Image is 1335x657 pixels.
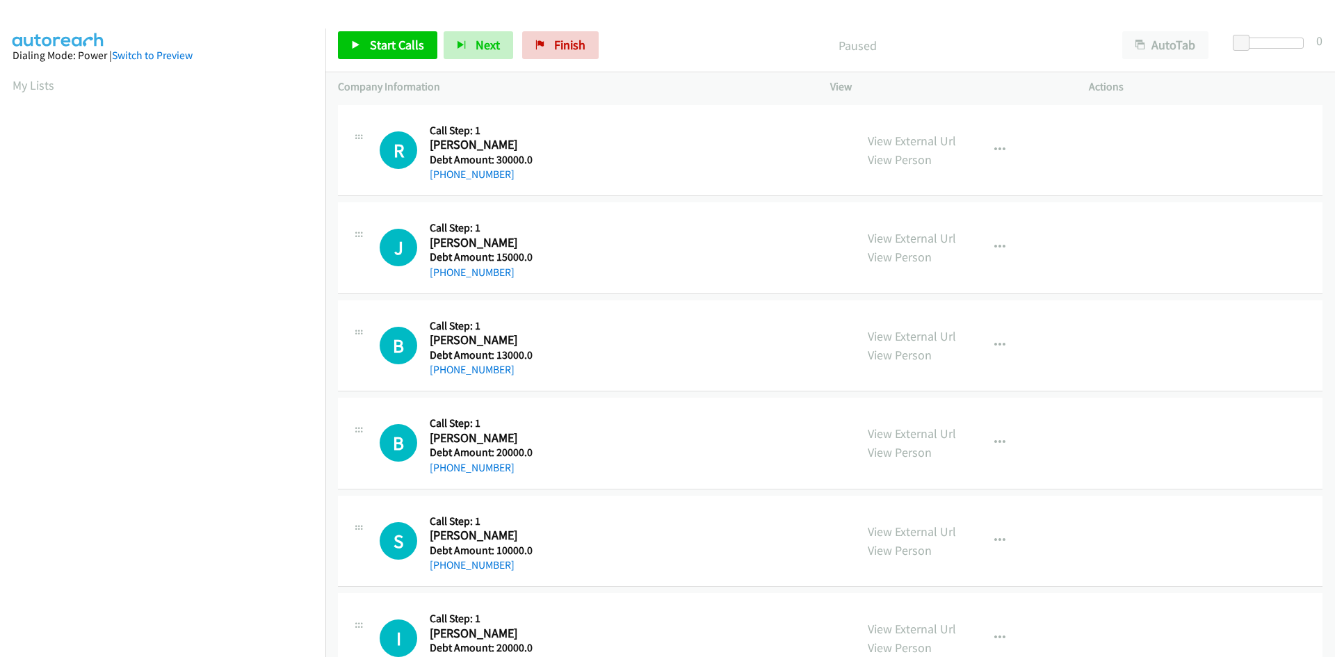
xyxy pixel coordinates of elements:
[380,131,417,169] h1: R
[430,266,515,279] a: [PHONE_NUMBER]
[868,152,932,168] a: View Person
[380,327,417,364] div: The call is yet to be attempted
[868,542,932,558] a: View Person
[430,332,531,348] h2: [PERSON_NAME]
[380,229,417,266] h1: J
[430,528,531,544] h2: [PERSON_NAME]
[430,153,533,167] h5: Debt Amount: 30000.0
[430,544,533,558] h5: Debt Amount: 10000.0
[380,424,417,462] div: The call is yet to be attempted
[338,31,437,59] a: Start Calls
[1240,38,1304,49] div: Delay between calls (in seconds)
[430,446,533,460] h5: Debt Amount: 20000.0
[868,425,956,441] a: View External Url
[380,522,417,560] div: The call is yet to be attempted
[430,250,533,264] h5: Debt Amount: 15000.0
[380,619,417,657] div: The call is yet to be attempted
[112,49,193,62] a: Switch to Preview
[522,31,599,59] a: Finish
[617,36,1097,55] p: Paused
[430,137,531,153] h2: [PERSON_NAME]
[430,626,531,642] h2: [PERSON_NAME]
[868,621,956,637] a: View External Url
[430,235,531,251] h2: [PERSON_NAME]
[430,168,515,181] a: [PHONE_NUMBER]
[868,328,956,344] a: View External Url
[430,514,533,528] h5: Call Step: 1
[380,327,417,364] h1: B
[868,249,932,265] a: View Person
[1122,31,1208,59] button: AutoTab
[1295,273,1335,384] iframe: Resource Center
[380,619,417,657] h1: I
[430,124,533,138] h5: Call Step: 1
[430,558,515,571] a: [PHONE_NUMBER]
[868,524,956,540] a: View External Url
[830,79,1064,95] p: View
[1089,79,1322,95] p: Actions
[430,319,533,333] h5: Call Step: 1
[430,363,515,376] a: [PHONE_NUMBER]
[1316,31,1322,50] div: 0
[430,430,531,446] h2: [PERSON_NAME]
[13,47,313,64] div: Dialing Mode: Power |
[380,229,417,266] div: The call is yet to be attempted
[476,37,500,53] span: Next
[338,79,805,95] p: Company Information
[370,37,424,53] span: Start Calls
[444,31,513,59] button: Next
[13,77,54,93] a: My Lists
[430,641,533,655] h5: Debt Amount: 20000.0
[868,640,932,656] a: View Person
[868,133,956,149] a: View External Url
[430,612,533,626] h5: Call Step: 1
[380,424,417,462] h1: B
[430,416,533,430] h5: Call Step: 1
[430,348,533,362] h5: Debt Amount: 13000.0
[868,347,932,363] a: View Person
[430,221,533,235] h5: Call Step: 1
[430,461,515,474] a: [PHONE_NUMBER]
[868,230,956,246] a: View External Url
[868,444,932,460] a: View Person
[554,37,585,53] span: Finish
[380,522,417,560] h1: S
[380,131,417,169] div: The call is yet to be attempted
